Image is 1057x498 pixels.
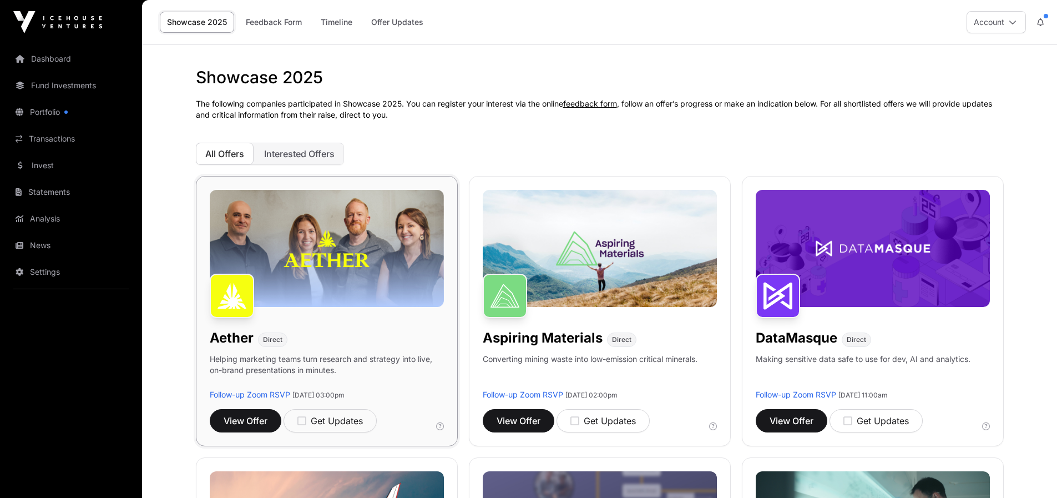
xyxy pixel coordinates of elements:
[9,180,133,204] a: Statements
[160,12,234,33] a: Showcase 2025
[9,100,133,124] a: Portfolio
[9,73,133,98] a: Fund Investments
[9,153,133,178] a: Invest
[264,148,335,159] span: Interested Offers
[756,329,837,347] h1: DataMasque
[756,354,970,389] p: Making sensitive data safe to use for dev, AI and analytics.
[210,354,444,389] p: Helping marketing teams turn research and strategy into live, on-brand presentations in minutes.
[9,47,133,71] a: Dashboard
[563,99,617,108] a: feedback form
[830,409,923,432] button: Get Updates
[483,390,563,399] a: Follow-up Zoom RSVP
[210,329,254,347] h1: Aether
[9,127,133,151] a: Transactions
[967,11,1026,33] button: Account
[210,409,281,432] button: View Offer
[210,190,444,307] img: Aether-Banner.jpg
[483,274,527,318] img: Aspiring Materials
[557,409,650,432] button: Get Updates
[205,148,244,159] span: All Offers
[9,260,133,284] a: Settings
[565,391,618,399] span: [DATE] 02:00pm
[13,11,102,33] img: Icehouse Ventures Logo
[570,414,636,427] div: Get Updates
[292,391,345,399] span: [DATE] 03:00pm
[756,274,800,318] img: DataMasque
[284,409,377,432] button: Get Updates
[483,354,697,389] p: Converting mining waste into low-emission critical minerals.
[770,414,813,427] span: View Offer
[196,143,254,165] button: All Offers
[196,67,1004,87] h1: Showcase 2025
[756,409,827,432] button: View Offer
[239,12,309,33] a: Feedback Form
[196,98,1004,120] p: The following companies participated in Showcase 2025. You can register your interest via the onl...
[483,329,603,347] h1: Aspiring Materials
[364,12,431,33] a: Offer Updates
[756,190,990,307] img: DataMasque-Banner.jpg
[297,414,363,427] div: Get Updates
[210,274,254,318] img: Aether
[224,414,267,427] span: View Offer
[483,409,554,432] button: View Offer
[497,414,540,427] span: View Offer
[9,207,133,231] a: Analysis
[313,12,360,33] a: Timeline
[838,391,888,399] span: [DATE] 11:00am
[255,143,344,165] button: Interested Offers
[263,335,282,344] span: Direct
[843,414,909,427] div: Get Updates
[847,335,866,344] span: Direct
[1002,445,1057,498] iframe: Chat Widget
[756,390,836,399] a: Follow-up Zoom RSVP
[210,390,290,399] a: Follow-up Zoom RSVP
[612,335,631,344] span: Direct
[9,233,133,258] a: News
[483,190,717,307] img: Aspiring-Banner.jpg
